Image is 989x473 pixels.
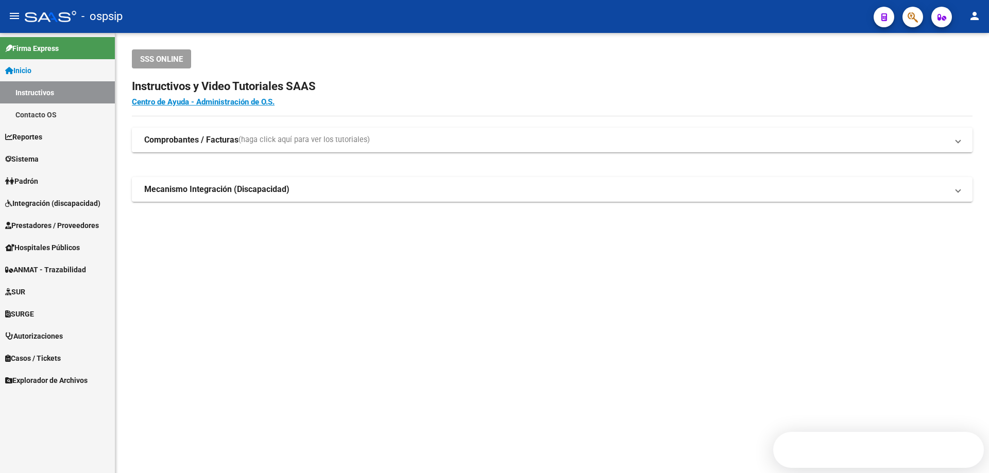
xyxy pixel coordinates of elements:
span: Prestadores / Proveedores [5,220,99,231]
a: Centro de Ayuda - Administración de O.S. [132,97,275,107]
span: Reportes [5,131,42,143]
h2: Instructivos y Video Tutoriales SAAS [132,77,973,96]
span: Explorador de Archivos [5,375,88,386]
span: SURGE [5,308,34,320]
span: Autorizaciones [5,330,63,342]
span: ANMAT - Trazabilidad [5,264,86,275]
span: - ospsip [81,5,123,28]
span: SUR [5,286,25,297]
iframe: Intercom live chat [954,438,979,463]
span: Casos / Tickets [5,353,61,364]
span: Integración (discapacidad) [5,198,100,209]
mat-icon: person [968,10,981,22]
span: SSS ONLINE [140,55,183,64]
button: SSS ONLINE [132,49,191,68]
iframe: Intercom live chat discovery launcher [773,432,984,468]
span: Inicio [5,65,31,76]
strong: Comprobantes / Facturas [144,134,238,146]
span: Firma Express [5,43,59,54]
span: Sistema [5,153,39,165]
span: Padrón [5,176,38,187]
strong: Mecanismo Integración (Discapacidad) [144,184,289,195]
mat-expansion-panel-header: Mecanismo Integración (Discapacidad) [132,177,973,202]
mat-expansion-panel-header: Comprobantes / Facturas(haga click aquí para ver los tutoriales) [132,128,973,152]
span: (haga click aquí para ver los tutoriales) [238,134,370,146]
mat-icon: menu [8,10,21,22]
span: Hospitales Públicos [5,242,80,253]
